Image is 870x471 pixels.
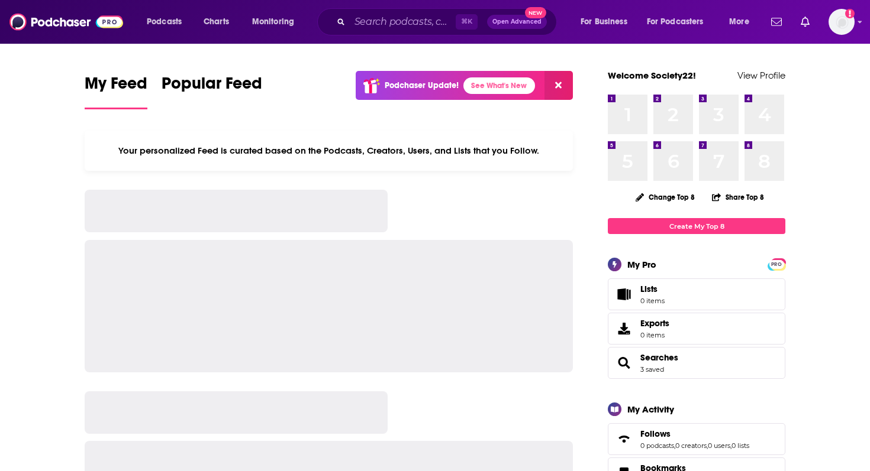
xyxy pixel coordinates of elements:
[608,70,696,81] a: Welcome Society22!
[674,441,675,450] span: ,
[162,73,262,100] span: Popular Feed
[829,9,855,35] span: Logged in as Society22
[612,286,636,303] span: Lists
[612,320,636,337] span: Exports
[608,278,785,310] a: Lists
[721,12,764,31] button: open menu
[85,131,573,171] div: Your personalized Feed is curated based on the Podcasts, Creators, Users, and Lists that you Follow.
[138,12,197,31] button: open menu
[627,259,656,270] div: My Pro
[196,12,236,31] a: Charts
[525,7,546,18] span: New
[629,190,702,204] button: Change Top 8
[456,14,478,30] span: ⌘ K
[640,441,674,450] a: 0 podcasts
[729,14,749,30] span: More
[640,318,669,329] span: Exports
[766,12,787,32] a: Show notifications dropdown
[675,441,707,450] a: 0 creators
[612,431,636,447] a: Follows
[640,352,678,363] a: Searches
[487,15,547,29] button: Open AdvancedNew
[732,441,749,450] a: 0 lists
[85,73,147,100] span: My Feed
[829,9,855,35] button: Show profile menu
[737,70,785,81] a: View Profile
[608,423,785,455] span: Follows
[711,186,765,209] button: Share Top 8
[608,347,785,379] span: Searches
[252,14,294,30] span: Monitoring
[845,9,855,18] svg: Add a profile image
[640,284,658,294] span: Lists
[204,14,229,30] span: Charts
[640,331,669,339] span: 0 items
[707,441,708,450] span: ,
[385,80,459,90] p: Podchaser Update!
[640,284,665,294] span: Lists
[328,8,568,35] div: Search podcasts, credits, & more...
[627,404,674,415] div: My Activity
[492,19,542,25] span: Open Advanced
[730,441,732,450] span: ,
[640,365,664,373] a: 3 saved
[640,428,749,439] a: Follows
[647,14,704,30] span: For Podcasters
[769,259,784,268] a: PRO
[350,12,456,31] input: Search podcasts, credits, & more...
[639,12,721,31] button: open menu
[829,9,855,35] img: User Profile
[9,11,123,33] img: Podchaser - Follow, Share and Rate Podcasts
[708,441,730,450] a: 0 users
[640,297,665,305] span: 0 items
[463,77,535,94] a: See What's New
[572,12,642,31] button: open menu
[244,12,310,31] button: open menu
[612,355,636,371] a: Searches
[608,218,785,234] a: Create My Top 8
[162,73,262,109] a: Popular Feed
[85,73,147,109] a: My Feed
[608,313,785,345] a: Exports
[796,12,814,32] a: Show notifications dropdown
[581,14,627,30] span: For Business
[147,14,182,30] span: Podcasts
[640,428,671,439] span: Follows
